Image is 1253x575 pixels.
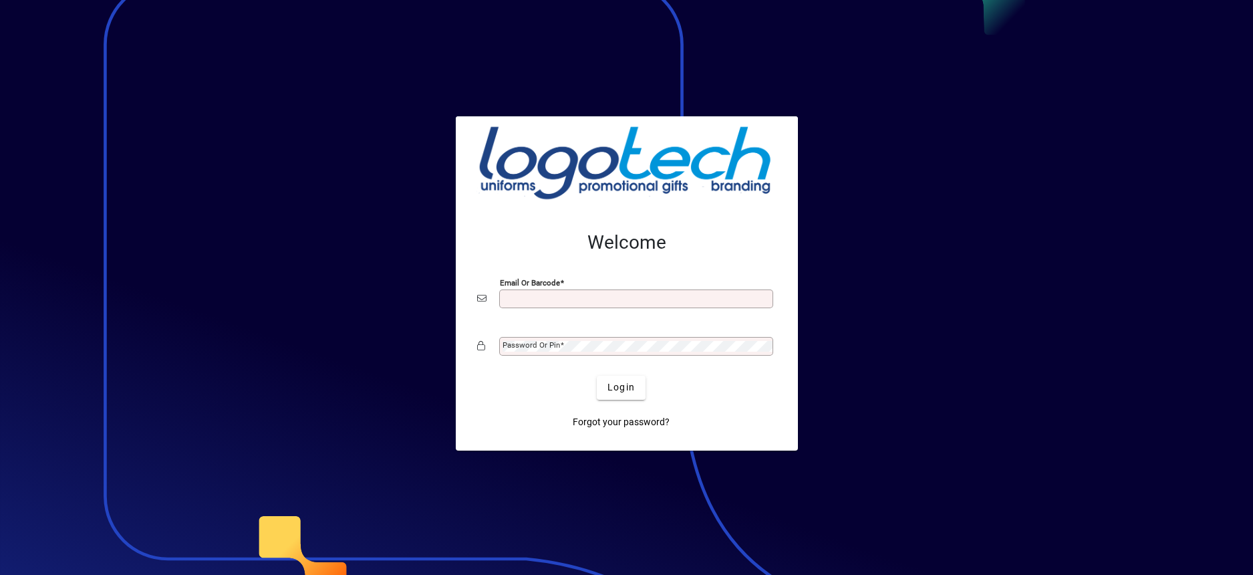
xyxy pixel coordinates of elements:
[503,340,560,350] mat-label: Password or Pin
[567,411,675,435] a: Forgot your password?
[500,277,560,287] mat-label: Email or Barcode
[607,380,635,394] span: Login
[597,376,646,400] button: Login
[573,415,670,429] span: Forgot your password?
[477,231,777,254] h2: Welcome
